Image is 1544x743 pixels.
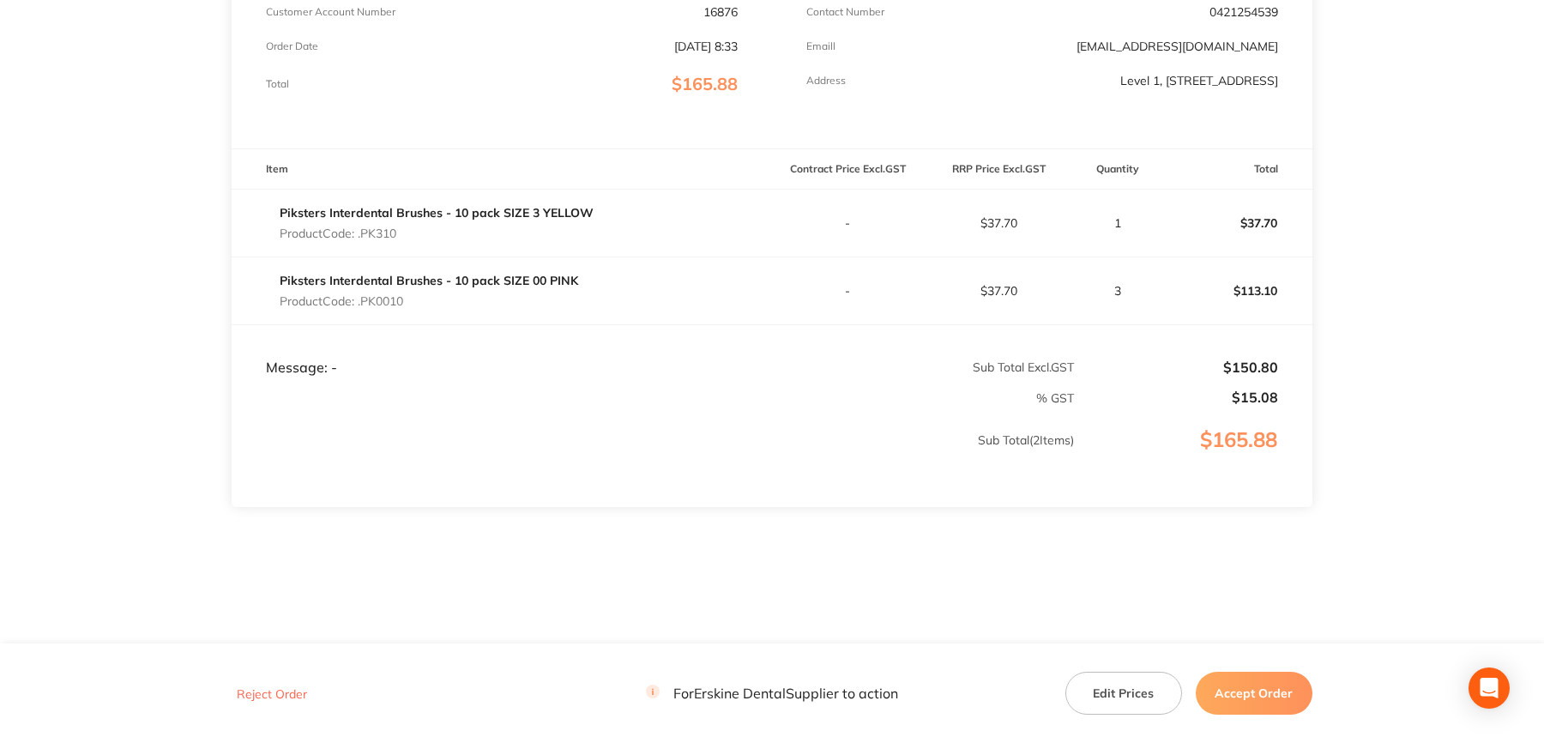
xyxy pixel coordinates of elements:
[806,40,835,52] p: Emaill
[1065,672,1182,715] button: Edit Prices
[1076,428,1312,486] p: $165.88
[266,6,395,18] p: Customer Account Number
[924,216,1073,230] p: $37.70
[1162,202,1312,244] p: $37.70
[280,294,578,308] p: Product Code: .PK0010
[232,433,1074,481] p: Sub Total ( 2 Items)
[1076,216,1161,230] p: 1
[1076,359,1278,375] p: $150.80
[232,686,312,702] button: Reject Order
[923,149,1074,190] th: RRP Price Excl. GST
[1161,149,1312,190] th: Total
[232,149,772,190] th: Item
[646,686,898,702] p: For Erskine Dental Supplier to action
[280,273,578,288] a: Piksters Interdental Brushes - 10 pack SIZE 00 PINK
[773,284,922,298] p: -
[772,149,923,190] th: Contract Price Excl. GST
[672,73,738,94] span: $165.88
[674,39,738,53] p: [DATE] 8:33
[232,391,1074,405] p: % GST
[1076,284,1161,298] p: 3
[1162,270,1312,311] p: $113.10
[806,75,846,87] p: Address
[1469,667,1510,709] div: Open Intercom Messenger
[703,5,738,19] p: 16876
[280,205,594,220] a: Piksters Interdental Brushes - 10 pack SIZE 3 YELLOW
[773,360,1074,374] p: Sub Total Excl. GST
[1120,74,1278,88] p: Level 1, [STREET_ADDRESS]
[924,284,1073,298] p: $37.70
[232,325,772,377] td: Message: -
[773,216,922,230] p: -
[280,227,594,240] p: Product Code: .PK310
[266,40,318,52] p: Order Date
[1077,39,1278,54] a: [EMAIL_ADDRESS][DOMAIN_NAME]
[806,6,884,18] p: Contact Number
[1076,390,1278,405] p: $15.08
[1075,149,1161,190] th: Quantity
[1196,672,1312,715] button: Accept Order
[1209,5,1278,19] p: 0421254539
[266,78,289,90] p: Total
